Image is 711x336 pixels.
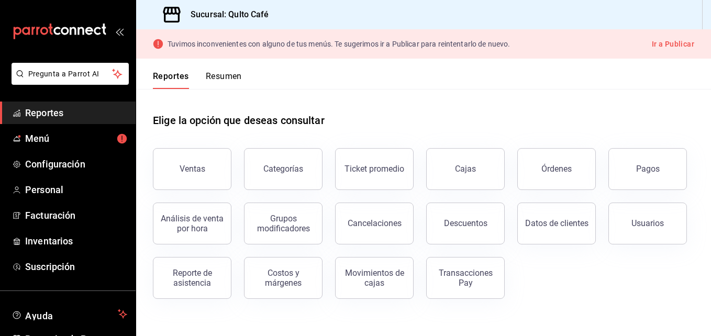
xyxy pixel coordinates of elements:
button: Ir a Publicar [652,38,694,51]
div: Cajas [455,164,476,174]
button: Ticket promedio [335,148,414,190]
button: Órdenes [517,148,596,190]
span: Configuración [25,157,127,171]
div: Órdenes [541,164,572,174]
div: Cancelaciones [348,218,402,228]
div: navigation tabs [153,71,242,89]
button: Grupos modificadores [244,203,323,244]
h1: Elige la opción que deseas consultar [153,113,325,128]
div: Usuarios [631,218,664,228]
div: Análisis de venta por hora [160,214,225,233]
div: Categorías [263,164,303,174]
div: Transacciones Pay [433,268,498,288]
button: Pregunta a Parrot AI [12,63,129,85]
button: Datos de clientes [517,203,596,244]
button: Análisis de venta por hora [153,203,231,244]
button: open_drawer_menu [115,27,124,36]
div: Grupos modificadores [251,214,316,233]
button: Reportes [153,71,189,89]
div: Ventas [180,164,205,174]
button: Cajas [426,148,505,190]
span: Facturación [25,208,127,222]
span: Reportes [25,106,127,120]
span: Ayuda [25,308,114,320]
div: Ticket promedio [345,164,404,174]
button: Categorías [244,148,323,190]
p: Tuvimos inconvenientes con alguno de tus menús. Te sugerimos ir a Publicar para reintentarlo de n... [168,40,510,48]
h3: Sucursal: Qulto Café [182,8,269,21]
span: Menú [25,131,127,145]
div: Costos y márgenes [251,268,316,288]
span: Inventarios [25,234,127,248]
button: Reporte de asistencia [153,257,231,299]
span: Personal [25,183,127,197]
button: Cancelaciones [335,203,414,244]
button: Movimientos de cajas [335,257,414,299]
a: Pregunta a Parrot AI [7,76,129,87]
span: Suscripción [25,260,127,274]
button: Resumen [206,71,242,89]
span: Pregunta a Parrot AI [28,69,113,80]
button: Costos y márgenes [244,257,323,299]
button: Usuarios [608,203,687,244]
button: Pagos [608,148,687,190]
button: Ventas [153,148,231,190]
div: Descuentos [444,218,487,228]
button: Transacciones Pay [426,257,505,299]
div: Pagos [636,164,660,174]
button: Descuentos [426,203,505,244]
div: Datos de clientes [525,218,588,228]
div: Movimientos de cajas [342,268,407,288]
div: Reporte de asistencia [160,268,225,288]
